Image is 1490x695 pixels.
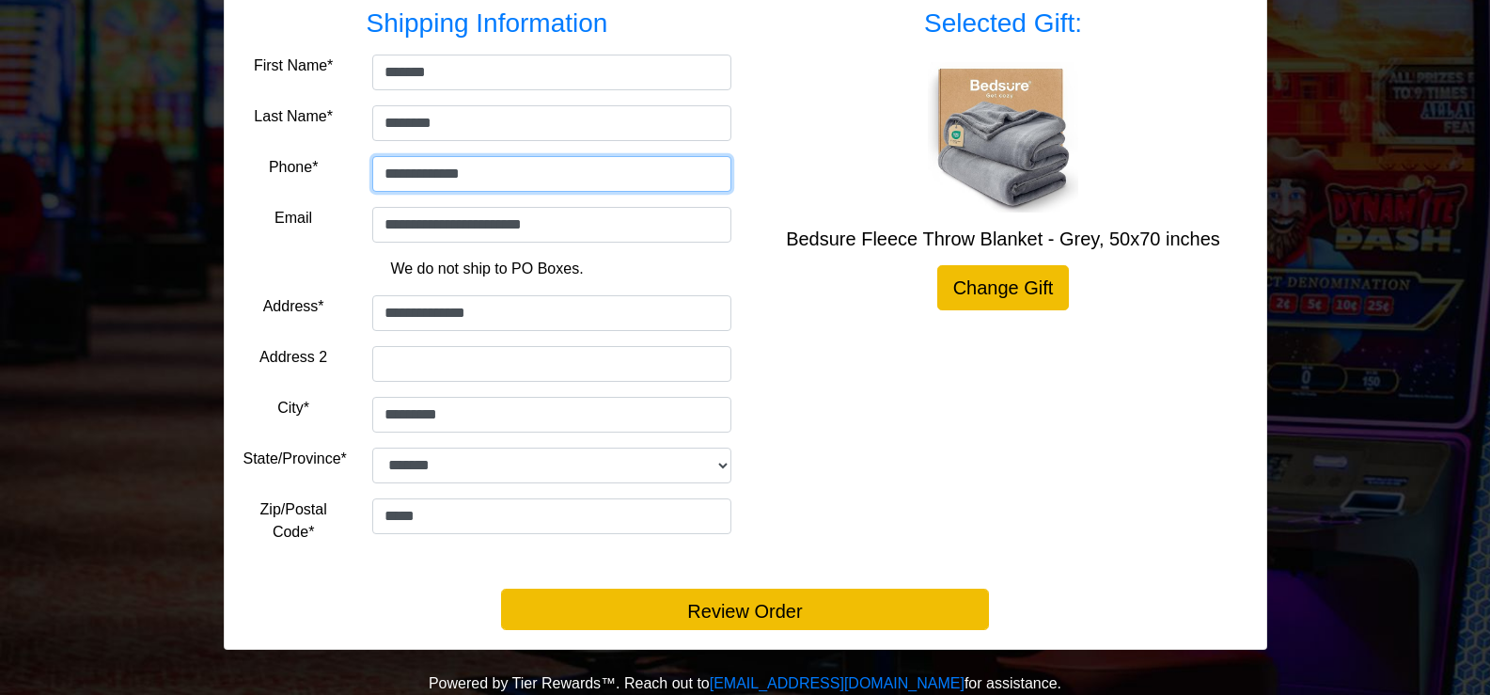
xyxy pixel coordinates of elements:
label: Address 2 [259,346,327,369]
label: Address* [263,295,324,318]
h5: Bedsure Fleece Throw Blanket - Grey, 50x70 inches [760,228,1247,250]
h3: Selected Gift: [760,8,1247,39]
label: State/Province* [243,448,347,470]
label: Email [274,207,312,229]
p: We do not ship to PO Boxes. [258,258,717,280]
a: [EMAIL_ADDRESS][DOMAIN_NAME] [710,675,965,691]
label: City* [277,397,309,419]
img: Bedsure Fleece Throw Blanket - Grey, 50x70 inches [928,62,1078,213]
label: Zip/Postal Code* [243,498,344,544]
a: Change Gift [937,265,1070,310]
h3: Shipping Information [243,8,731,39]
button: Review Order [501,589,989,630]
label: First Name* [254,55,333,77]
label: Last Name* [254,105,333,128]
span: Powered by Tier Rewards™. Reach out to for assistance. [429,675,1061,691]
label: Phone* [269,156,319,179]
